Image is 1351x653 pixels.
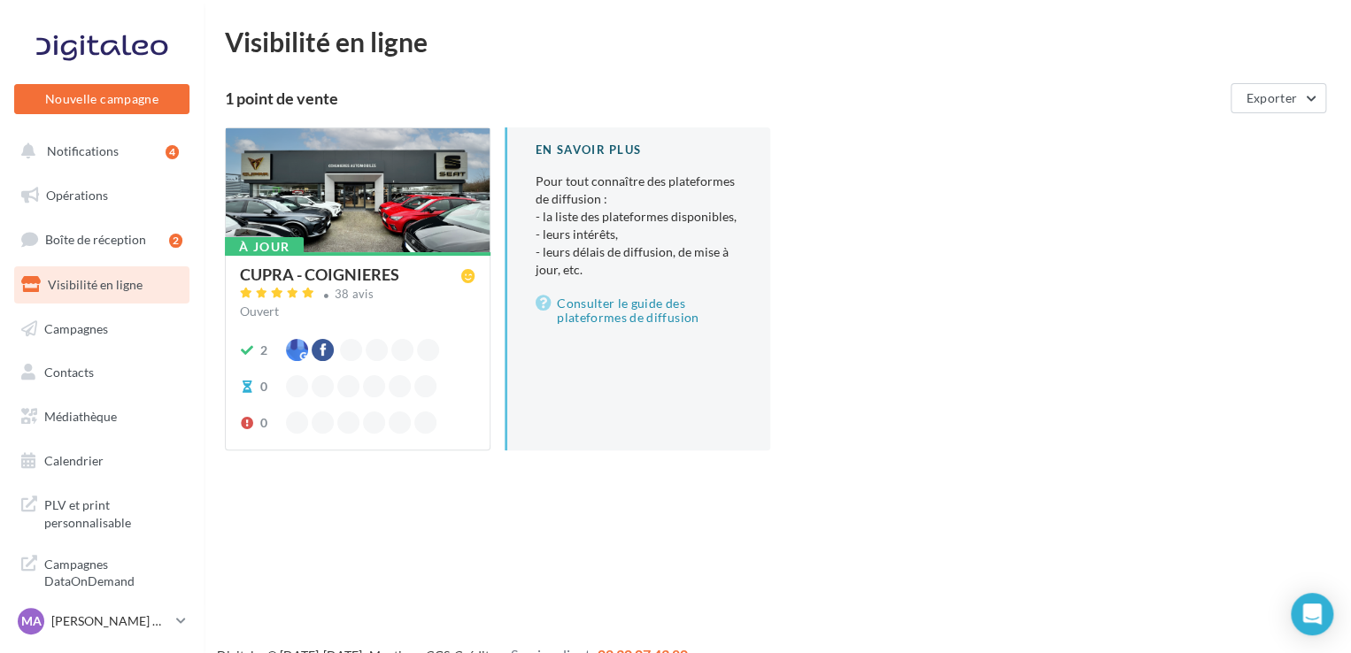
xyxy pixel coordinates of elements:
[225,237,304,257] div: À jour
[240,303,279,319] span: Ouvert
[11,311,193,348] a: Campagnes
[166,145,179,159] div: 4
[44,320,108,335] span: Campagnes
[14,84,189,114] button: Nouvelle campagne
[11,545,193,597] a: Campagnes DataOnDemand
[44,453,104,468] span: Calendrier
[240,266,399,282] div: CUPRA - COIGNIERES
[11,442,193,480] a: Calendrier
[14,604,189,638] a: MA [PERSON_NAME] CANALES
[21,612,42,630] span: MA
[11,266,193,303] a: Visibilité en ligne
[260,414,267,432] div: 0
[240,285,475,306] a: 38 avis
[11,486,193,538] a: PLV et print personnalisable
[335,288,374,300] div: 38 avis
[45,232,146,247] span: Boîte de réception
[47,143,119,158] span: Notifications
[44,409,117,424] span: Médiathèque
[46,188,108,203] span: Opérations
[1291,593,1333,635] div: Open Intercom Messenger
[536,142,742,158] div: En savoir plus
[11,398,193,435] a: Médiathèque
[11,133,186,170] button: Notifications 4
[260,342,267,359] div: 2
[225,90,1224,106] div: 1 point de vente
[536,226,742,243] li: - leurs intérêts,
[11,354,193,391] a: Contacts
[169,234,182,248] div: 2
[51,612,169,630] p: [PERSON_NAME] CANALES
[44,365,94,380] span: Contacts
[536,208,742,226] li: - la liste des plateformes disponibles,
[48,277,143,292] span: Visibilité en ligne
[44,552,182,590] span: Campagnes DataOnDemand
[1231,83,1326,113] button: Exporter
[536,243,742,279] li: - leurs délais de diffusion, de mise à jour, etc.
[44,493,182,531] span: PLV et print personnalisable
[11,220,193,258] a: Boîte de réception2
[225,28,1330,55] div: Visibilité en ligne
[1246,90,1297,105] span: Exporter
[536,173,742,279] p: Pour tout connaître des plateformes de diffusion :
[260,378,267,396] div: 0
[11,177,193,214] a: Opérations
[536,293,742,328] a: Consulter le guide des plateformes de diffusion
